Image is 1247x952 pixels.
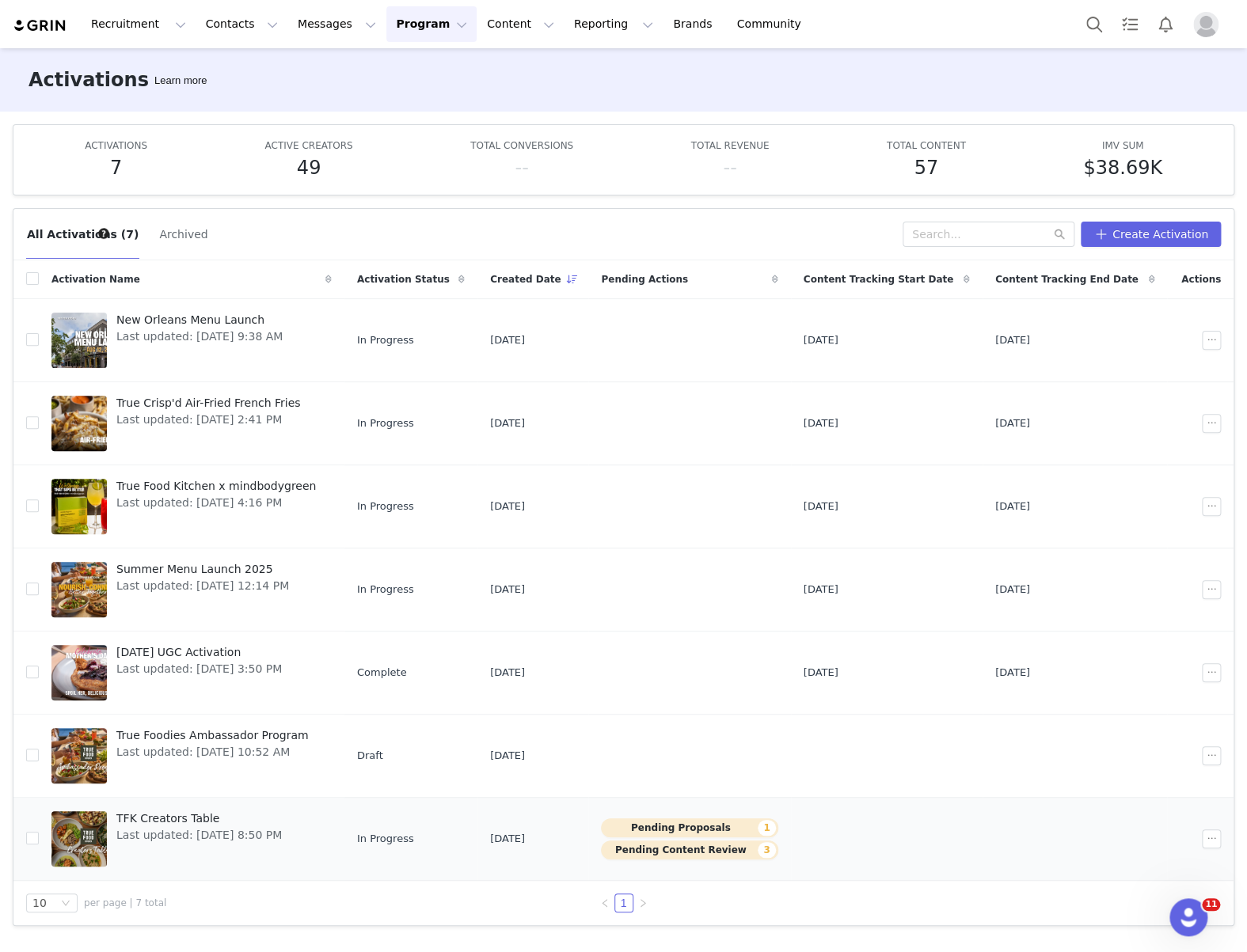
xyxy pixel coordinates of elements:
[357,499,414,514] span: In Progress
[357,415,414,431] span: In Progress
[357,748,383,764] span: Draft
[615,894,633,912] a: 1
[1202,898,1220,911] span: 11
[13,18,68,33] img: grin logo
[196,6,287,42] button: Contacts
[357,665,407,681] span: Complete
[1148,6,1183,42] button: Notifications
[601,272,688,286] span: Pending Actions
[85,140,147,151] span: ACTIVATIONS
[690,140,769,151] span: TOTAL REVENUE
[1169,898,1207,936] iframe: Intercom live chat
[151,73,210,89] div: Tooltip anchor
[995,665,1030,681] span: [DATE]
[804,332,838,348] span: [DATE]
[116,578,289,594] span: Last updated: [DATE] 12:14 PM
[1083,154,1162,182] h5: $38.69K
[51,392,332,455] a: True Crisp'd Air-Fried French FriesLast updated: [DATE] 2:41 PM
[490,748,525,764] span: [DATE]
[51,272,140,286] span: Activation Name
[470,140,573,151] span: TOTAL CONVERSIONS
[804,665,838,681] span: [DATE]
[51,558,332,621] a: Summer Menu Launch 2025Last updated: [DATE] 12:14 PM
[914,154,938,182] h5: 57
[297,154,321,182] h5: 49
[804,582,838,597] span: [DATE]
[29,66,149,94] h3: Activations
[26,222,139,247] button: All Activations (7)
[116,312,283,328] span: New Orleans Menu Launch
[490,665,525,681] span: [DATE]
[116,810,282,827] span: TFK Creators Table
[515,154,528,182] h5: --
[357,332,414,348] span: In Progress
[116,328,283,345] span: Last updated: [DATE] 9:38 AM
[995,272,1139,286] span: Content Tracking End Date
[490,499,525,514] span: [DATE]
[1102,140,1144,151] span: IMV SUM
[97,226,111,241] div: Tooltip anchor
[490,272,561,286] span: Created Date
[1081,222,1221,247] button: Create Activation
[288,6,386,42] button: Messages
[1193,12,1218,37] img: placeholder-profile.jpg
[728,6,818,42] a: Community
[723,154,736,182] h5: --
[357,272,450,286] span: Activation Status
[357,831,414,847] span: In Progress
[264,140,352,151] span: ACTIVE CREATORS
[116,395,301,412] span: True Crisp'd Air-Fried French Fries
[51,641,332,704] a: [DATE] UGC ActivationLast updated: [DATE] 3:50 PM
[601,840,777,859] button: Pending Content Review3
[804,499,838,514] span: [DATE]
[490,415,525,431] span: [DATE]
[1112,6,1147,42] a: Tasks
[116,727,309,744] span: True Foodies Ambassador Program
[490,582,525,597] span: [DATE]
[116,495,316,511] span: Last updated: [DATE] 4:16 PM
[116,827,282,844] span: Last updated: [DATE] 8:50 PM
[663,6,726,42] a: Brands
[110,154,122,182] h5: 7
[601,818,777,837] button: Pending Proposals1
[490,332,525,348] span: [DATE]
[995,415,1030,431] span: [DATE]
[158,222,208,247] button: Archived
[32,894,47,912] div: 10
[386,6,477,42] button: Program
[638,898,648,908] i: icon: right
[804,272,954,286] span: Content Tracking Start Date
[595,893,614,912] li: Previous Page
[1167,263,1234,296] div: Actions
[51,309,332,372] a: New Orleans Menu LaunchLast updated: [DATE] 9:38 AM
[1077,6,1112,42] button: Search
[995,582,1030,597] span: [DATE]
[1184,12,1234,37] button: Profile
[116,412,301,428] span: Last updated: [DATE] 2:41 PM
[903,222,1074,247] input: Search...
[61,898,70,909] i: icon: down
[995,499,1030,514] span: [DATE]
[887,140,966,151] span: TOTAL CONTENT
[477,6,564,42] button: Content
[995,332,1030,348] span: [DATE]
[614,893,633,912] li: 1
[1054,229,1065,240] i: icon: search
[116,661,282,677] span: Last updated: [DATE] 3:50 PM
[116,561,289,578] span: Summer Menu Launch 2025
[116,744,309,760] span: Last updated: [DATE] 10:52 AM
[633,893,652,912] li: Next Page
[51,807,332,870] a: TFK Creators TableLast updated: [DATE] 8:50 PM
[116,644,282,661] span: [DATE] UGC Activation
[357,582,414,597] span: In Progress
[600,898,610,908] i: icon: left
[51,475,332,538] a: True Food Kitchen x mindbodygreenLast updated: [DATE] 4:16 PM
[82,6,196,42] button: Recruitment
[804,415,838,431] span: [DATE]
[490,831,525,847] span: [DATE]
[51,724,332,787] a: True Foodies Ambassador ProgramLast updated: [DATE] 10:52 AM
[565,6,663,42] button: Reporting
[84,896,166,910] span: per page | 7 total
[116,478,316,495] span: True Food Kitchen x mindbodygreen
